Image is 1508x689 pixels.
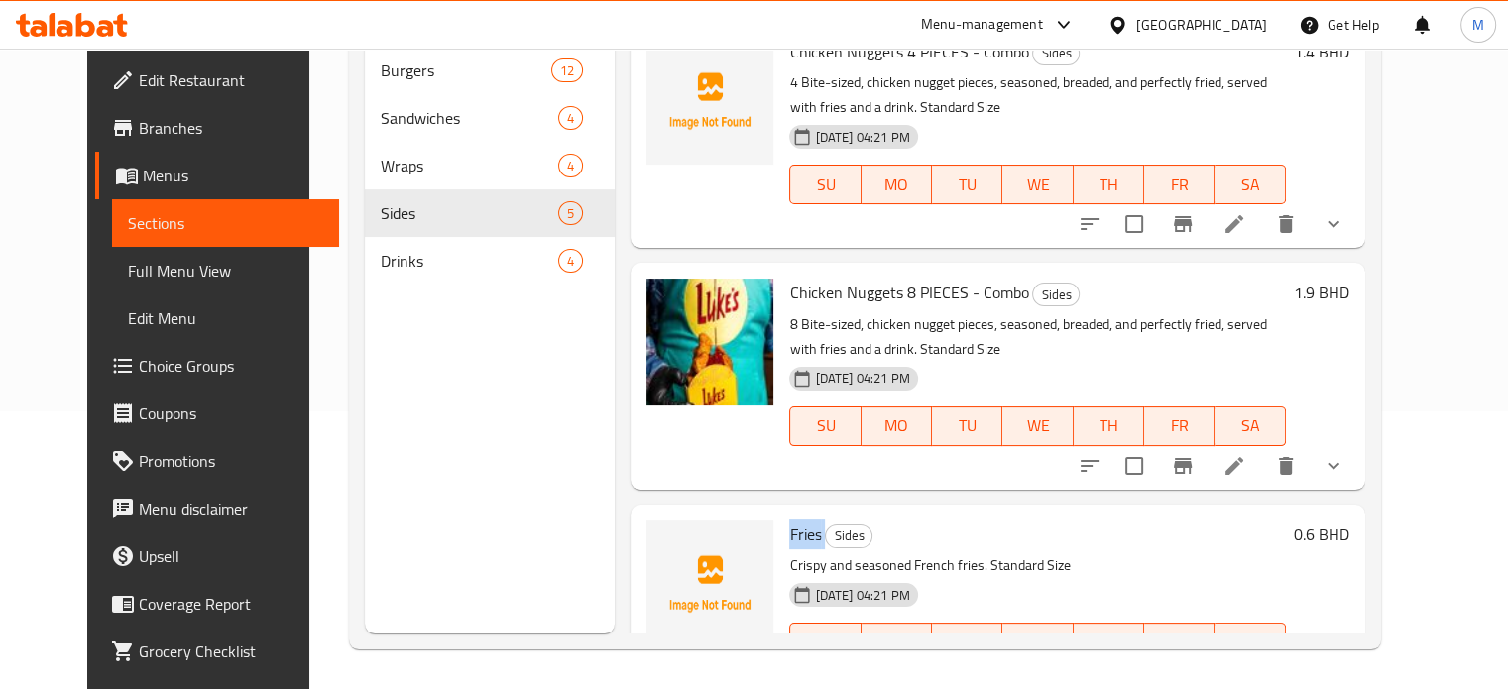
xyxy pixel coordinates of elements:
[95,580,339,628] a: Coverage Report
[870,629,924,657] span: MO
[365,94,615,142] div: Sandwiches4
[1262,200,1310,248] button: delete
[807,128,917,147] span: [DATE] 04:21 PM
[1222,212,1246,236] a: Edit menu item
[1322,454,1345,478] svg: Show Choices
[798,171,853,199] span: SU
[1322,212,1345,236] svg: Show Choices
[139,544,323,568] span: Upsell
[870,411,924,440] span: MO
[789,165,861,204] button: SU
[798,629,853,657] span: SU
[1144,406,1215,446] button: FR
[1152,629,1207,657] span: FR
[381,249,558,273] span: Drinks
[862,623,932,662] button: MO
[139,116,323,140] span: Branches
[789,519,821,549] span: Fries
[1152,411,1207,440] span: FR
[1222,411,1277,440] span: SA
[143,164,323,187] span: Menus
[1032,283,1080,306] div: Sides
[139,449,323,473] span: Promotions
[789,278,1028,307] span: Chicken Nuggets 8 PIECES - Combo
[1294,520,1349,548] h6: 0.6 BHD
[139,354,323,378] span: Choice Groups
[1113,203,1155,245] span: Select to update
[139,68,323,92] span: Edit Restaurant
[789,553,1285,578] p: Crispy and seasoned French fries. Standard Size
[1074,406,1144,446] button: TH
[789,312,1285,362] p: 8 Bite-sized, chicken nugget pieces, seasoned, breaded, and perfectly fried, served with fries an...
[559,109,582,128] span: 4
[862,406,932,446] button: MO
[365,47,615,94] div: Burgers12
[789,37,1028,66] span: Chicken Nuggets 4 PIECES - Combo
[932,623,1002,662] button: TU
[551,58,583,82] div: items
[1222,171,1277,199] span: SA
[1215,406,1285,446] button: SA
[789,70,1285,120] p: 4 Bite-sized, chicken nugget pieces, seasoned, breaded, and perfectly fried, served with fries an...
[381,106,558,130] span: Sandwiches
[95,57,339,104] a: Edit Restaurant
[139,497,323,520] span: Menu disclaimer
[1144,165,1215,204] button: FR
[558,249,583,273] div: items
[139,402,323,425] span: Coupons
[559,204,582,223] span: 5
[1262,442,1310,490] button: delete
[1472,14,1484,36] span: M
[807,586,917,605] span: [DATE] 04:21 PM
[1002,165,1073,204] button: WE
[128,306,323,330] span: Edit Menu
[1066,200,1113,248] button: sort-choices
[95,628,339,675] a: Grocery Checklist
[932,165,1002,204] button: TU
[870,171,924,199] span: MO
[139,592,323,616] span: Coverage Report
[1082,629,1136,657] span: TH
[381,201,558,225] div: Sides
[1294,38,1349,65] h6: 1.4 BHD
[112,199,339,247] a: Sections
[95,532,339,580] a: Upsell
[940,171,994,199] span: TU
[646,38,773,165] img: Chicken Nuggets 4 PIECES - Combo
[381,58,551,82] span: Burgers
[1010,629,1065,657] span: WE
[558,201,583,225] div: items
[1294,279,1349,306] h6: 1.9 BHD
[1136,14,1267,36] div: [GEOGRAPHIC_DATA]
[1082,411,1136,440] span: TH
[789,406,861,446] button: SU
[552,61,582,80] span: 12
[381,154,558,177] span: Wraps
[559,252,582,271] span: 4
[646,520,773,647] img: Fries
[1310,200,1357,248] button: show more
[365,39,615,292] nav: Menu sections
[112,247,339,294] a: Full Menu View
[807,369,917,388] span: [DATE] 04:21 PM
[1066,442,1113,490] button: sort-choices
[789,623,861,662] button: SU
[921,13,1043,37] div: Menu-management
[128,211,323,235] span: Sections
[1010,411,1065,440] span: WE
[95,342,339,390] a: Choice Groups
[139,639,323,663] span: Grocery Checklist
[1074,165,1144,204] button: TH
[95,390,339,437] a: Coupons
[1010,171,1065,199] span: WE
[1144,623,1215,662] button: FR
[1152,171,1207,199] span: FR
[95,152,339,199] a: Menus
[365,237,615,285] div: Drinks4
[365,189,615,237] div: Sides5
[1215,165,1285,204] button: SA
[1159,200,1207,248] button: Branch-specific-item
